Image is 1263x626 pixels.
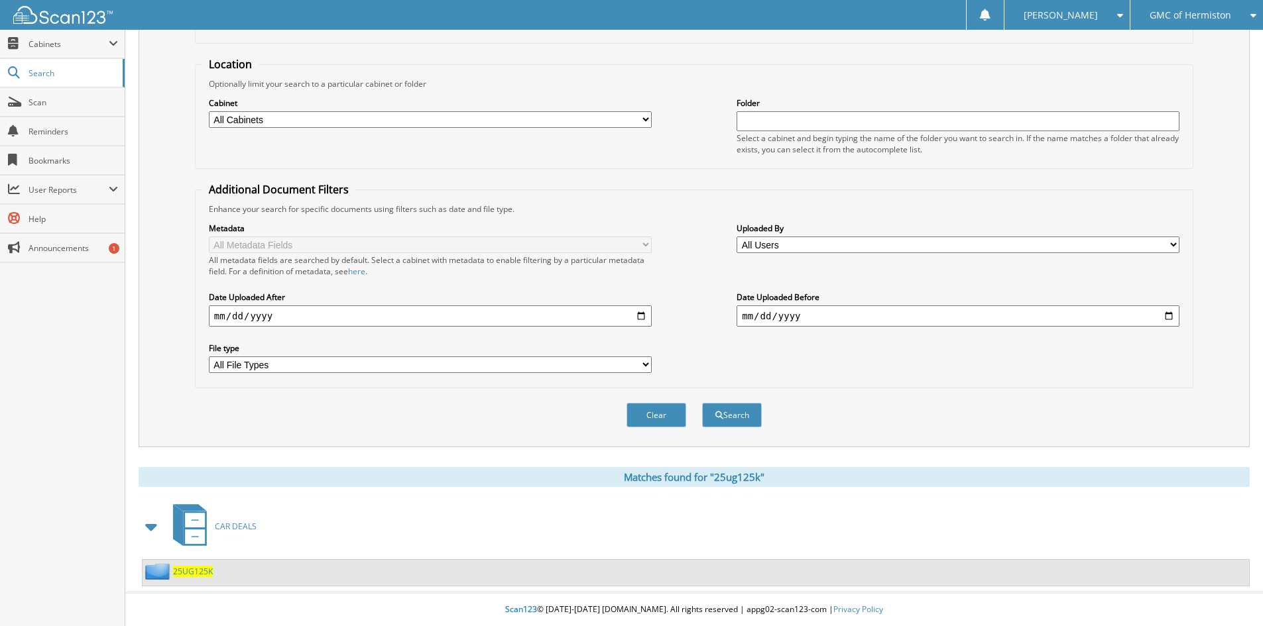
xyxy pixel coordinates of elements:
input: start [209,305,652,327]
a: 25UG125K [173,566,213,577]
iframe: Chat Widget [1197,562,1263,626]
span: Scan123 [505,603,537,615]
label: File type [209,342,652,354]
legend: Location [202,57,259,72]
label: Date Uploaded After [209,291,652,303]
legend: Additional Document Filters [202,182,355,197]
button: Clear [627,403,686,427]
img: scan123-logo-white.svg [13,6,113,24]
div: All metadata fields are searched by default. Select a cabinet with metadata to enable filtering b... [209,254,652,277]
span: Help [29,213,118,225]
label: Date Uploaded Before [737,291,1179,303]
div: © [DATE]-[DATE] [DOMAIN_NAME]. All rights reserved | appg02-scan123-com | [125,594,1263,626]
label: Folder [737,97,1179,109]
div: Enhance your search for specific documents using filters such as date and file type. [202,203,1186,215]
input: end [737,305,1179,327]
a: here [348,266,365,277]
a: CAR DEALS [165,500,257,552]
span: GMC of Hermiston [1150,11,1231,19]
label: Metadata [209,223,652,234]
span: Reminders [29,126,118,137]
label: Uploaded By [737,223,1179,234]
span: Cabinets [29,38,109,50]
a: Privacy Policy [833,603,883,615]
div: Optionally limit your search to a particular cabinet or folder [202,78,1186,89]
button: Search [702,403,762,427]
span: [PERSON_NAME] [1024,11,1098,19]
span: User Reports [29,184,109,195]
span: Search [29,68,116,79]
div: 1 [109,243,119,254]
div: Matches found for "25ug125k" [139,467,1250,487]
span: CAR DEALS [215,521,257,532]
span: Announcements [29,242,118,254]
span: Bookmarks [29,155,118,166]
label: Cabinet [209,97,652,109]
div: Select a cabinet and begin typing the name of the folder you want to search in. If the name match... [737,132,1179,155]
span: Scan [29,97,118,108]
img: folder2.png [145,563,173,580]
